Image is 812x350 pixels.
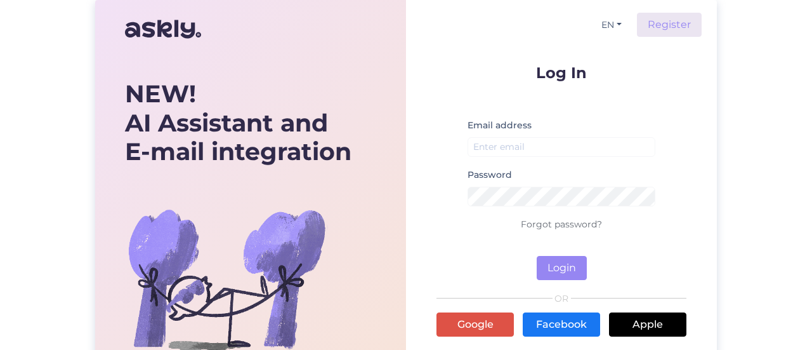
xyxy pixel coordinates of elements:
a: Google [436,313,514,337]
b: NEW! [125,79,196,109]
label: Password [468,168,512,182]
label: Email address [468,119,532,132]
a: Register [637,13,702,37]
a: Apple [609,313,686,337]
button: EN [596,16,627,34]
img: Askly [125,14,201,44]
p: Log In [436,65,686,81]
div: AI Assistant and E-mail integration [125,79,351,166]
input: Enter email [468,137,655,157]
span: OR [553,294,571,303]
button: Login [537,256,587,280]
a: Forgot password? [521,219,602,230]
a: Facebook [523,313,600,337]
